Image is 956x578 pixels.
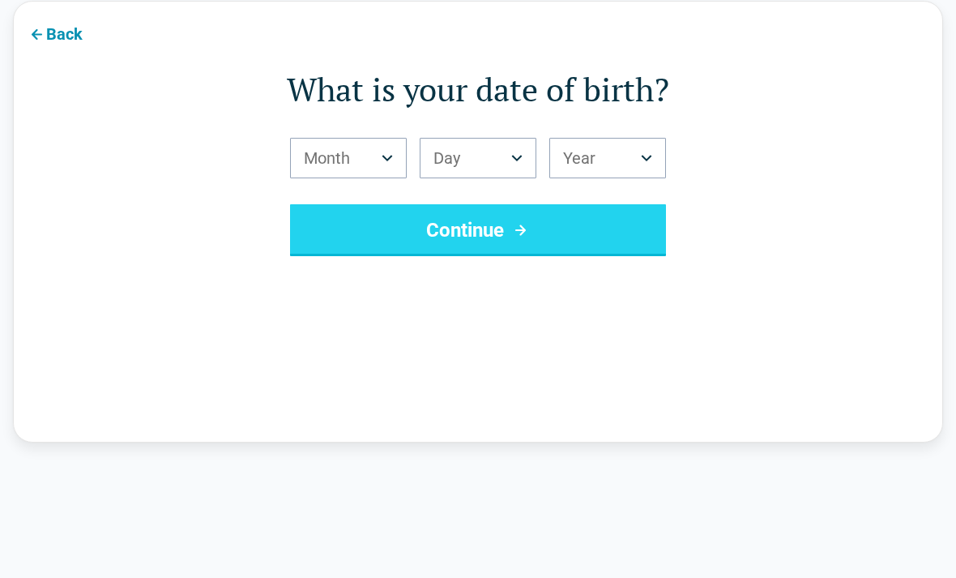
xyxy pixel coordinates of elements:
button: Birth Year [549,138,666,178]
button: Birth Month [290,138,407,178]
h1: What is your date of birth? [79,66,877,112]
button: Continue [290,204,666,256]
button: Back [14,15,96,51]
button: Birth Day [420,138,536,178]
